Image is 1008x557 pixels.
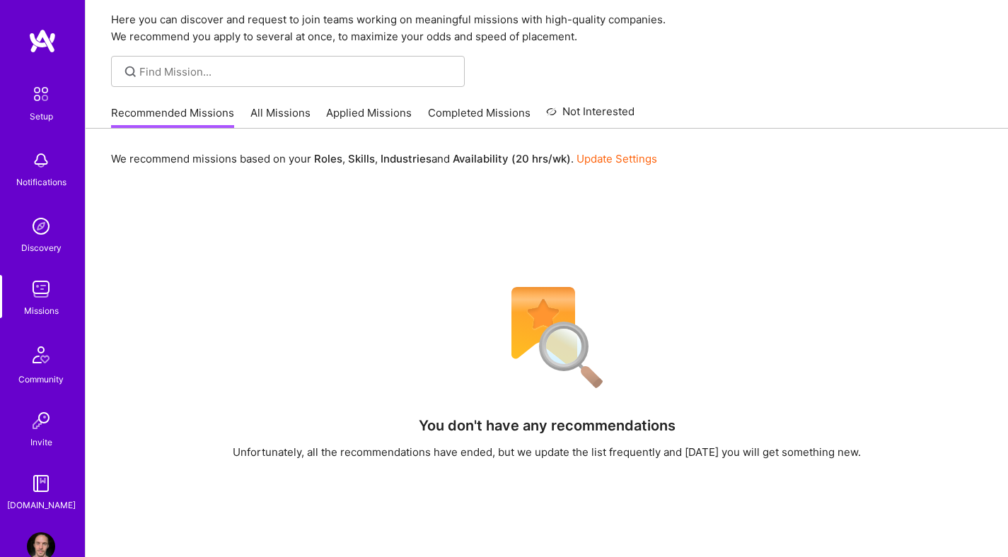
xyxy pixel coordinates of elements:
img: Community [24,338,58,372]
img: guide book [27,469,55,498]
i: icon SearchGrey [122,64,139,80]
div: Community [18,372,64,387]
img: No Results [487,278,607,398]
p: Here you can discover and request to join teams working on meaningful missions with high-quality ... [111,11,983,45]
img: teamwork [27,275,55,303]
div: [DOMAIN_NAME] [7,498,76,512]
a: Not Interested [546,103,635,129]
b: Skills [348,152,375,165]
img: logo [28,28,57,54]
input: Find Mission... [139,64,454,79]
a: Recommended Missions [111,105,234,129]
img: Invite [27,406,55,435]
a: Update Settings [577,152,657,165]
div: Unfortunately, all the recommendations have ended, but we update the list frequently and [DATE] y... [233,445,861,459]
b: Industries [381,152,431,165]
p: We recommend missions based on your , , and . [111,151,657,166]
a: Applied Missions [326,105,412,129]
div: Invite [30,435,52,450]
div: Notifications [16,175,66,189]
img: discovery [27,212,55,240]
div: Discovery [21,240,62,255]
img: bell [27,146,55,175]
b: Roles [314,152,342,165]
a: Completed Missions [428,105,531,129]
a: All Missions [250,105,311,129]
div: Missions [24,303,59,318]
b: Availability (20 hrs/wk) [453,152,571,165]
div: Setup [30,109,53,124]
h4: You don't have any recommendations [419,417,676,434]
img: setup [26,79,56,109]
